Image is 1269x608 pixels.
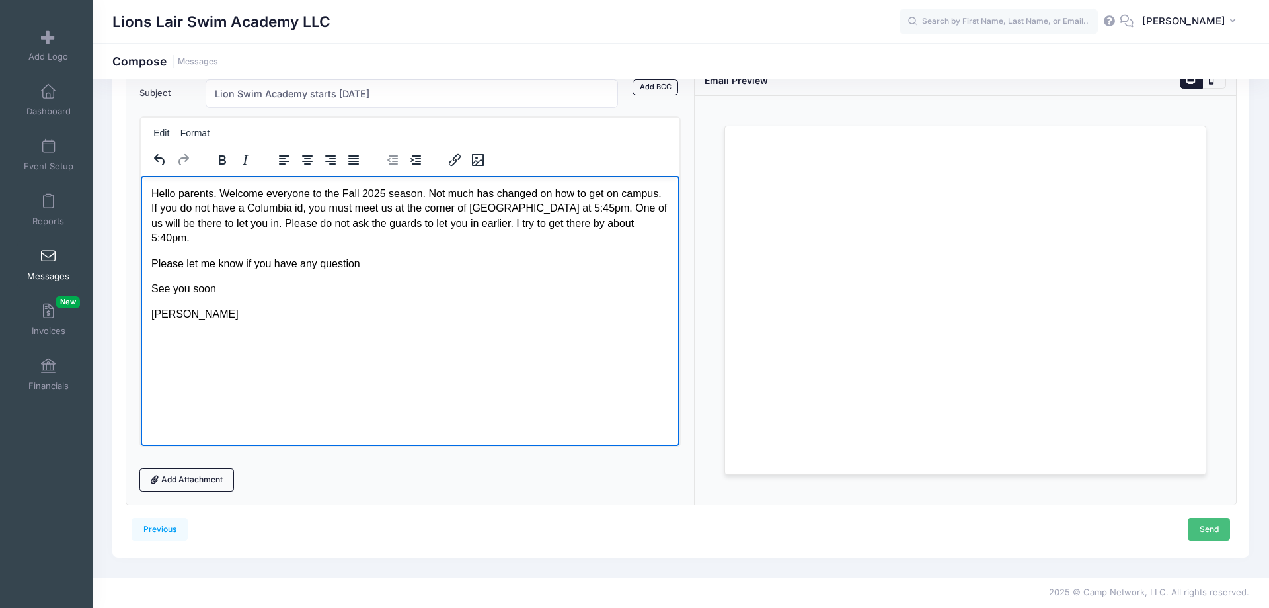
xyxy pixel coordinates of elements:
[467,151,489,169] button: Insert/edit image
[381,151,404,169] button: Decrease indent
[139,468,235,491] a: Add Attachment
[319,151,342,169] button: Align right
[28,380,69,392] span: Financials
[141,176,679,446] iframe: Rich Text Area. Press ALT-0 for help.
[27,271,69,282] span: Messages
[1134,7,1249,37] button: [PERSON_NAME]
[633,79,678,95] a: Add BCC
[141,147,203,173] div: history
[17,77,80,123] a: Dashboard
[1049,587,1249,597] span: 2025 © Camp Network, LLC. All rights reserved.
[705,73,768,87] div: Email Preview
[404,151,427,169] button: Increase indent
[296,151,319,169] button: Align center
[443,151,466,169] button: Insert/edit link
[17,351,80,398] a: Financials
[32,216,64,227] span: Reports
[153,128,169,138] span: Edit
[17,296,80,343] a: InvoicesNew
[273,151,295,169] button: Align left
[172,151,194,169] button: Redo
[112,7,330,37] h1: Lions Lair Swim Academy LLC
[17,241,80,288] a: Messages
[900,9,1098,35] input: Search by First Name, Last Name, or Email...
[28,51,68,62] span: Add Logo
[132,518,188,541] a: Previous
[342,151,365,169] button: Justify
[112,54,218,68] h1: Compose
[211,151,233,169] button: Bold
[373,147,436,173] div: indentation
[265,147,373,173] div: alignment
[149,151,171,169] button: Undo
[206,79,618,108] input: Subject
[234,151,256,169] button: Italic
[203,147,265,173] div: formatting
[56,296,80,308] span: New
[180,128,210,138] span: Format
[1142,14,1225,28] span: [PERSON_NAME]
[17,187,80,233] a: Reports
[17,132,80,178] a: Event Setup
[17,22,80,68] a: Add Logo
[436,147,497,173] div: image
[24,161,73,172] span: Event Setup
[32,326,65,337] span: Invoices
[178,57,218,67] a: Messages
[133,79,199,108] label: Subject
[26,106,71,117] span: Dashboard
[1188,518,1230,541] a: Send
